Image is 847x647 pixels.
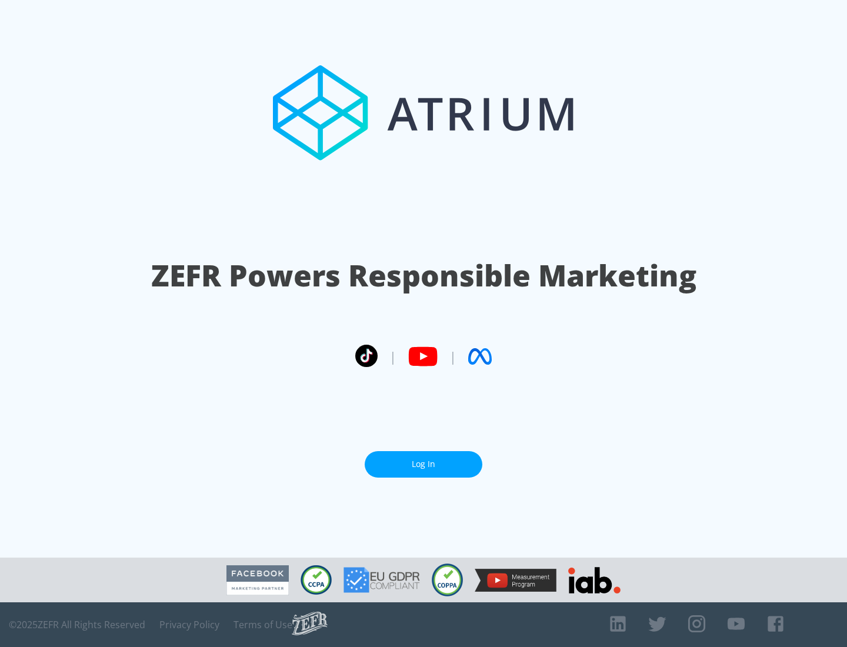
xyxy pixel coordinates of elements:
img: Facebook Marketing Partner [226,565,289,595]
img: CCPA Compliant [301,565,332,595]
img: IAB [568,567,621,593]
h1: ZEFR Powers Responsible Marketing [151,255,696,296]
img: COPPA Compliant [432,563,463,596]
img: YouTube Measurement Program [475,569,556,592]
span: | [389,348,396,365]
a: Log In [365,451,482,478]
span: © 2025 ZEFR All Rights Reserved [9,619,145,631]
span: | [449,348,456,365]
img: GDPR Compliant [344,567,420,593]
a: Privacy Policy [159,619,219,631]
a: Terms of Use [234,619,292,631]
